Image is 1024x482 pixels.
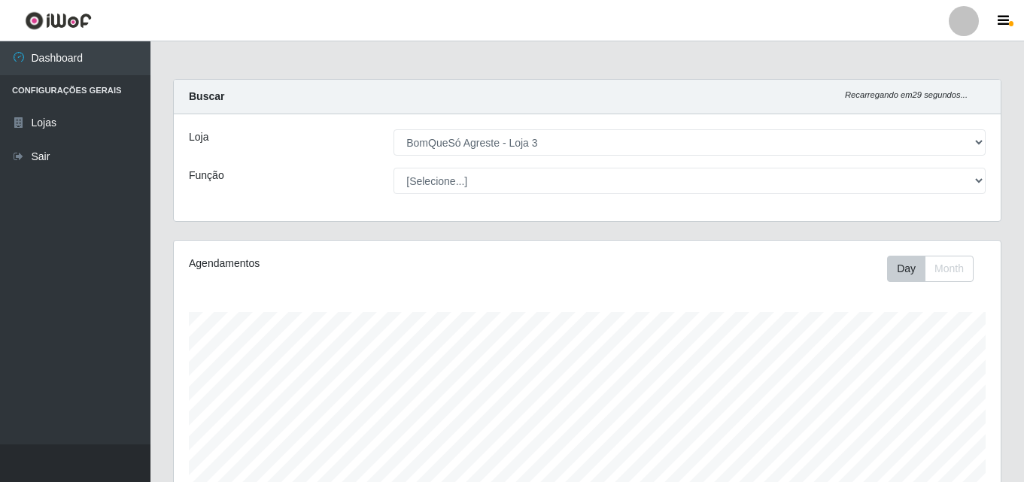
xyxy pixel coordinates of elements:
[925,256,974,282] button: Month
[887,256,925,282] button: Day
[25,11,92,30] img: CoreUI Logo
[887,256,974,282] div: First group
[189,256,508,271] div: Agendamentos
[845,90,968,99] i: Recarregando em 29 segundos...
[189,90,224,102] strong: Buscar
[189,168,224,183] label: Função
[189,129,208,145] label: Loja
[887,256,986,282] div: Toolbar with button groups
